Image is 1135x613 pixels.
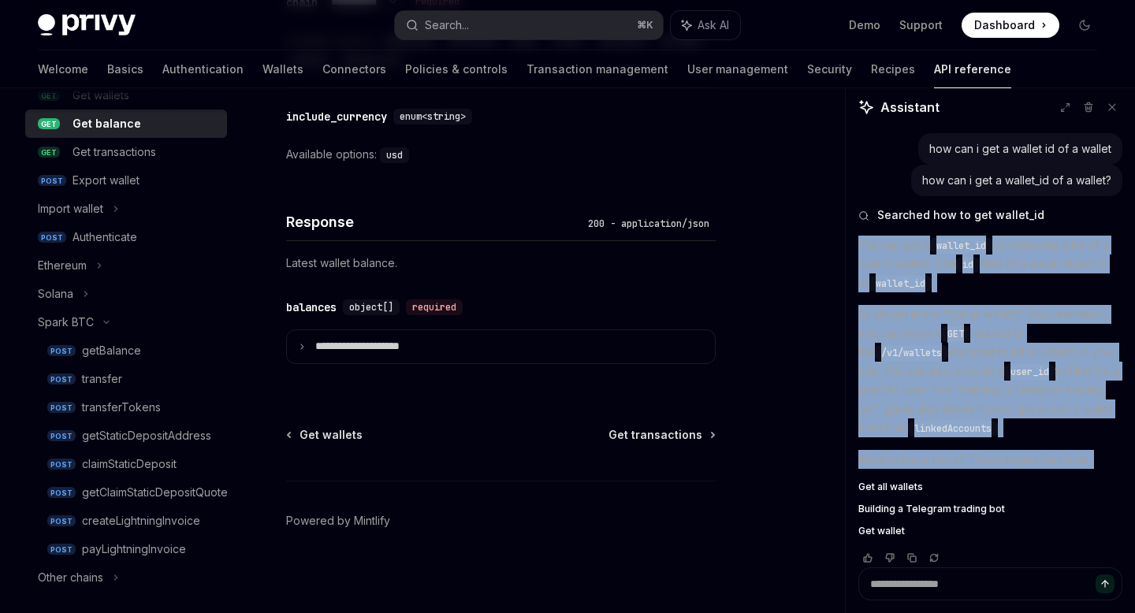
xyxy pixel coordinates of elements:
[25,166,227,195] a: POSTExport wallet
[47,430,76,442] span: POST
[1096,574,1115,593] button: Send message
[858,525,905,537] span: Get wallet
[82,398,161,417] div: transferTokens
[876,277,925,290] span: wallet_id
[82,370,122,388] div: transfer
[25,393,227,422] a: POSTtransferTokens
[38,147,60,158] span: GET
[82,341,141,360] div: getBalance
[38,313,94,332] div: Spark BTC
[162,50,244,88] a: Authentication
[406,299,463,315] div: required
[38,118,60,130] span: GET
[38,175,66,187] span: POST
[286,109,387,124] div: include_currency
[286,145,716,164] div: Available options:
[858,481,923,493] span: Get all wallets
[25,422,227,450] a: POSTgetStaticDepositAddress
[286,254,716,273] p: Latest wallet balance.
[687,50,788,88] a: User management
[47,345,76,357] span: POST
[881,347,942,359] span: /v1/wallets
[807,50,852,88] a: Security
[107,50,143,88] a: Basics
[608,427,714,443] a: Get transactions
[858,450,1122,469] p: Want to know more? These pages may help:
[38,232,66,243] span: POST
[47,515,76,527] span: POST
[914,422,992,435] span: linkedAccounts
[858,503,1122,515] a: Building a Telegram trading bot
[922,173,1111,188] div: how can i get a wallet_id of a wallet?
[608,427,702,443] span: Get transactions
[858,236,1122,292] p: You can get a by retrieving a list of a user's wallets. The field of a wallet object is its .
[858,525,1122,537] a: Get wallet
[936,240,986,252] span: wallet_id
[858,481,1122,493] a: Get all wallets
[858,503,1005,515] span: Building a Telegram trading bot
[47,402,76,414] span: POST
[82,511,200,530] div: createLightningInvoice
[38,568,103,587] div: Other chains
[929,141,1111,157] div: how can i get a wallet id of a wallet
[899,17,943,33] a: Support
[73,143,156,162] div: Get transactions
[698,17,729,33] span: Ask AI
[582,216,716,232] div: 200 - application/json
[25,507,227,535] a: POSTcreateLightningInvoice
[25,138,227,166] a: GETGet transactions
[25,478,227,507] a: POSTgetClaimStaticDepositQuote
[962,258,973,271] span: id
[962,13,1059,38] a: Dashboard
[286,299,337,315] div: balances
[25,365,227,393] a: POSTtransfer
[38,256,87,275] div: Ethereum
[286,211,582,232] h4: Response
[262,50,303,88] a: Wallets
[974,17,1035,33] span: Dashboard
[877,207,1044,223] span: Searched how to get wallet_id
[934,50,1011,88] a: API reference
[25,223,227,251] a: POSTAuthenticate
[880,98,940,117] span: Assistant
[38,284,73,303] div: Solana
[425,16,469,35] div: Search...
[73,228,137,247] div: Authenticate
[300,427,363,443] span: Get wallets
[637,19,653,32] span: ⌘ K
[871,50,915,88] a: Recipes
[349,301,393,314] span: object[]
[25,110,227,138] a: GETGet balance
[82,483,228,502] div: getClaimStaticDepositQuote
[288,427,363,443] a: Get wallets
[858,207,1122,223] button: Searched how to get wallet_id
[671,11,740,39] button: Ask AI
[73,171,140,190] div: Export wallet
[47,544,76,555] span: POST
[82,455,177,474] div: claimStaticDeposit
[47,487,76,499] span: POST
[400,110,466,123] span: enum<string>
[1072,13,1097,38] button: Toggle dark mode
[25,450,227,478] a: POSTclaimStaticDeposit
[82,426,211,445] div: getStaticDepositAddress
[405,50,508,88] a: Policies & controls
[322,50,386,88] a: Connectors
[82,540,186,559] div: payLightningInvoice
[286,513,390,529] a: Powered by Mintlify
[849,17,880,33] a: Demo
[47,373,76,385] span: POST
[73,114,141,133] div: Get balance
[947,328,964,340] span: GET
[380,147,409,163] code: usd
[1010,366,1049,378] span: user_id
[858,305,1122,437] p: As shown in the "Get all wallets" documentation, you can make a request to the endpoint to list a...
[395,11,662,39] button: Search...⌘K
[47,459,76,470] span: POST
[38,199,103,218] div: Import wallet
[527,50,668,88] a: Transaction management
[25,336,227,365] a: POSTgetBalance
[38,50,88,88] a: Welcome
[25,535,227,563] a: POSTpayLightningInvoice
[38,14,136,36] img: dark logo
